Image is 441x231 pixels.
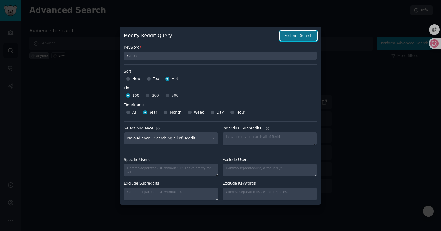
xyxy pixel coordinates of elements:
span: Top [153,76,159,82]
span: Hour [236,110,245,115]
input: Keyword to search on Reddit [124,51,317,60]
button: Perform Search [280,31,317,41]
h2: Modify Reddit Query [124,32,277,40]
label: Specific Users [124,157,218,163]
label: Timeframe [124,100,317,108]
label: Individual Subreddits [223,126,317,131]
label: Exclude Keywords [223,181,317,186]
label: Keyword [124,45,317,50]
label: Exclude Users [223,157,317,163]
span: Month [170,110,181,115]
div: Select Audience [124,126,154,131]
div: Limit [124,86,133,91]
span: Hot [172,76,178,82]
span: Day [217,110,224,115]
span: Week [194,110,204,115]
span: All [132,110,137,115]
label: Sort [124,69,317,74]
label: Exclude Subreddits [124,181,218,186]
span: 100 [132,93,139,99]
span: Year [149,110,157,115]
span: New [132,76,140,82]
